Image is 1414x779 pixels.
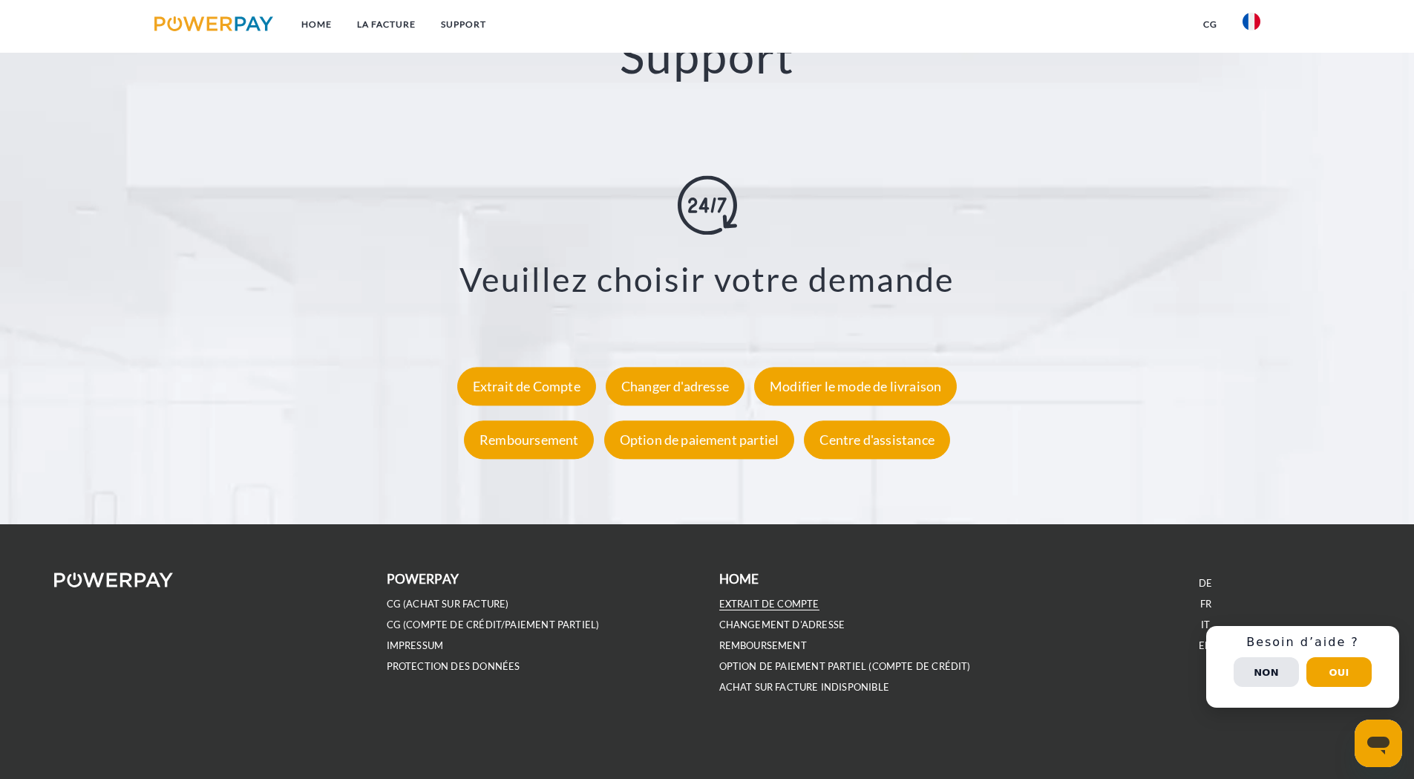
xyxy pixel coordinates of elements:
img: fr [1243,13,1260,30]
a: PROTECTION DES DONNÉES [387,660,520,673]
div: Extrait de Compte [457,367,596,405]
div: Remboursement [464,420,594,459]
a: EXTRAIT DE COMPTE [719,598,819,610]
a: CG (achat sur facture) [387,598,509,610]
b: Home [719,571,759,587]
div: Centre d'assistance [804,420,949,459]
a: EN [1199,639,1212,652]
div: Option de paiement partiel [604,420,795,459]
a: ACHAT SUR FACTURE INDISPONIBLE [719,681,889,694]
a: Extrait de Compte [454,378,600,394]
a: Support [428,11,499,38]
a: OPTION DE PAIEMENT PARTIEL (Compte de crédit) [719,660,971,673]
a: CG [1191,11,1230,38]
div: Changer d'adresse [606,367,744,405]
a: LA FACTURE [344,11,428,38]
div: Modifier le mode de livraison [754,367,957,405]
img: online-shopping.svg [678,176,737,235]
b: POWERPAY [387,571,459,587]
a: Changer d'adresse [602,378,748,394]
a: REMBOURSEMENT [719,639,807,652]
a: Centre d'assistance [800,431,953,448]
a: DE [1199,577,1212,590]
a: Option de paiement partiel [600,431,799,448]
a: Home [289,11,344,38]
a: Modifier le mode de livraison [750,378,960,394]
button: Non [1234,657,1299,687]
img: logo-powerpay-white.svg [54,573,174,587]
a: CG (Compte de crédit/paiement partiel) [387,619,600,631]
a: Remboursement [460,431,598,448]
a: IMPRESSUM [387,639,444,652]
h3: Besoin d’aide ? [1215,635,1390,650]
button: Oui [1306,657,1372,687]
div: Schnellhilfe [1206,626,1399,708]
h2: Support [71,27,1343,85]
a: IT [1201,619,1210,631]
h3: Veuillez choisir votre demande [89,259,1325,301]
iframe: Bouton de lancement de la fenêtre de messagerie [1355,720,1402,767]
img: logo-powerpay.svg [154,16,274,31]
a: FR [1200,598,1211,610]
a: Changement d'adresse [719,619,845,631]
